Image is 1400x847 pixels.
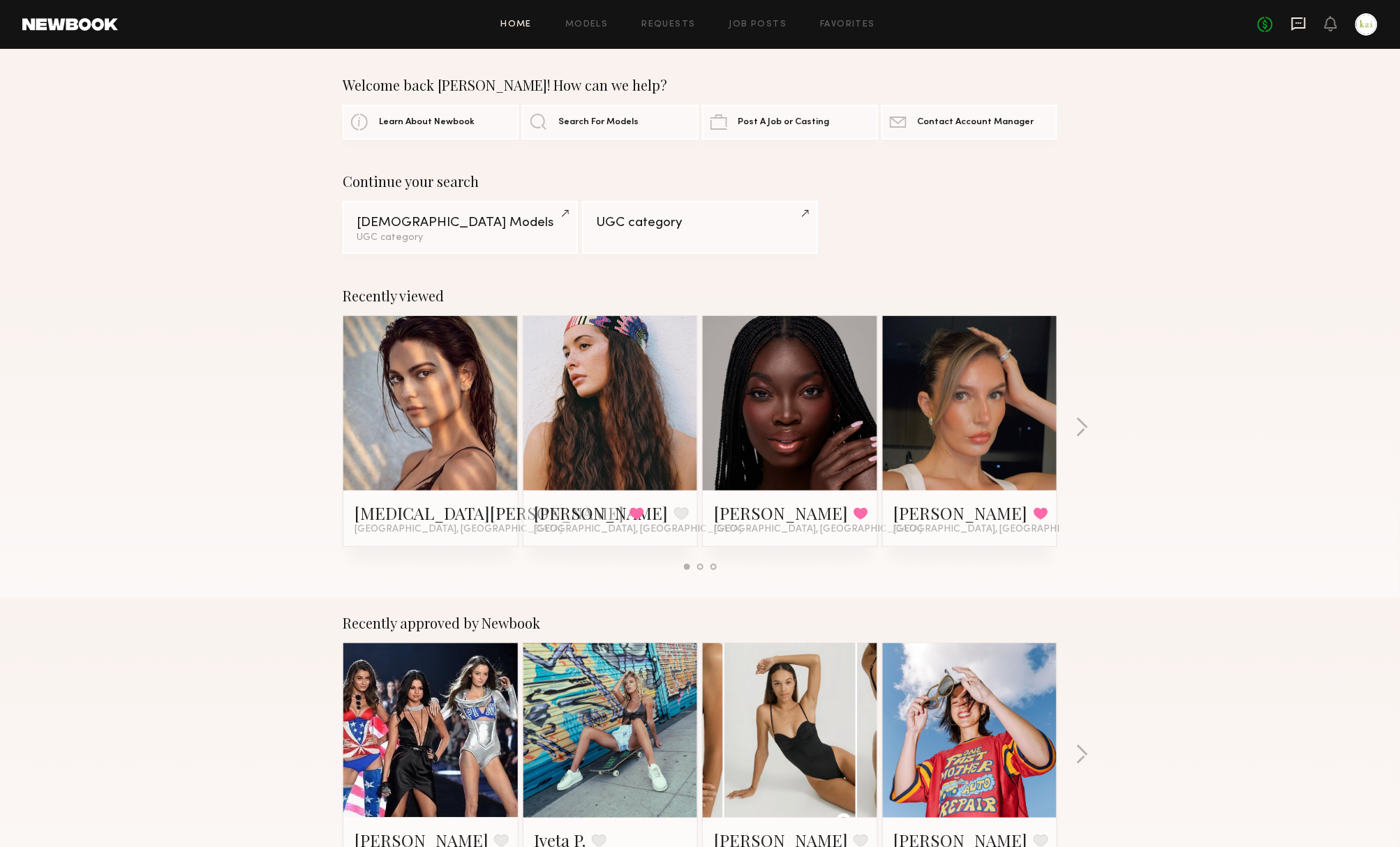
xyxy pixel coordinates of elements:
[714,524,922,535] span: [GEOGRAPHIC_DATA], [GEOGRAPHIC_DATA]
[343,615,1057,631] div: Recently approved by Newbook
[343,105,519,140] a: Learn About Newbook
[565,20,608,29] a: Models
[918,118,1034,127] span: Contact Account Manager
[881,105,1057,140] a: Contact Account Manager
[535,524,743,535] span: [GEOGRAPHIC_DATA], [GEOGRAPHIC_DATA]
[642,20,696,29] a: Requests
[596,216,803,230] div: UGC category
[558,118,639,127] span: Search For Models
[343,287,1057,304] div: Recently viewed
[820,20,875,29] a: Favorites
[379,118,475,127] span: Learn About Newbook
[522,105,698,140] a: Search For Models
[343,77,1057,93] div: Welcome back [PERSON_NAME]! How can we help?
[355,502,624,524] a: [MEDICAL_DATA][PERSON_NAME]
[357,216,564,230] div: [DEMOGRAPHIC_DATA] Models
[738,118,830,127] span: Post A Job or Casting
[535,502,669,524] a: [PERSON_NAME]
[355,524,563,535] span: [GEOGRAPHIC_DATA], [GEOGRAPHIC_DATA]
[702,105,878,140] a: Post A Job or Casting
[729,20,787,29] a: Job Posts
[343,173,1057,190] div: Continue your search
[501,20,533,29] a: Home
[343,201,578,254] a: [DEMOGRAPHIC_DATA] ModelsUGC category
[714,502,848,524] a: [PERSON_NAME]
[582,201,817,254] a: UGC category
[357,233,564,243] div: UGC category
[894,524,1102,535] span: [GEOGRAPHIC_DATA], [GEOGRAPHIC_DATA]
[894,502,1028,524] a: [PERSON_NAME]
